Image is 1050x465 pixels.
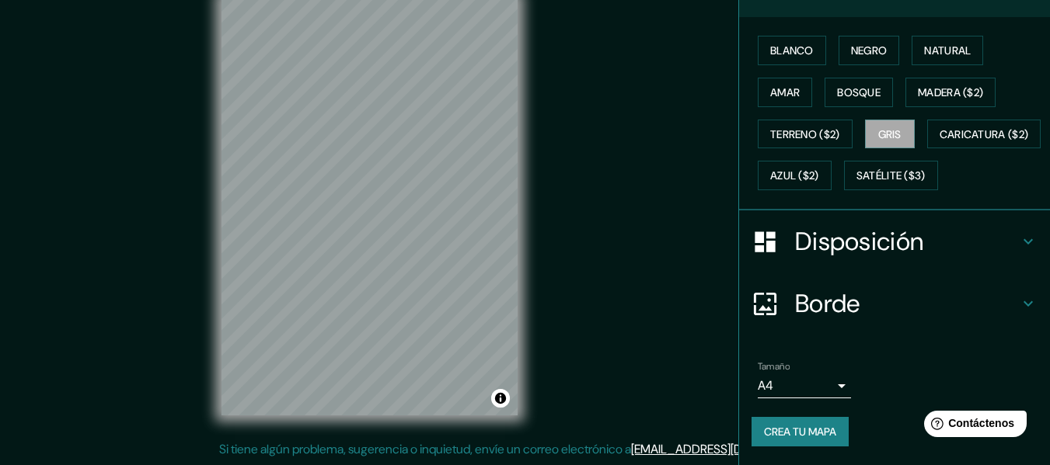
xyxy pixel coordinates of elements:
[878,127,902,141] font: Gris
[844,161,938,190] button: Satélite ($3)
[795,287,860,320] font: Borde
[752,417,849,446] button: Crea tu mapa
[491,389,510,408] button: Activar o desactivar atribución
[631,441,823,457] a: [EMAIL_ADDRESS][DOMAIN_NAME]
[758,360,790,373] font: Tamaño
[837,85,881,99] font: Bosque
[918,85,983,99] font: Madera ($2)
[758,161,832,190] button: Azul ($2)
[758,78,812,107] button: Amar
[839,36,900,65] button: Negro
[219,441,631,457] font: Si tiene algún problema, sugerencia o inquietud, envíe un correo electrónico a
[770,43,814,57] font: Blanco
[825,78,893,107] button: Bosque
[770,127,840,141] font: Terreno ($2)
[924,43,971,57] font: Natural
[940,127,1029,141] font: Caricatura ($2)
[770,169,819,183] font: Azul ($2)
[764,425,836,439] font: Crea tu mapa
[758,373,851,398] div: A4
[856,169,926,183] font: Satélite ($3)
[927,120,1041,149] button: Caricatura ($2)
[851,43,888,57] font: Negro
[865,120,915,149] button: Gris
[758,36,826,65] button: Blanco
[758,377,773,394] font: A4
[758,120,853,149] button: Terreno ($2)
[912,404,1033,448] iframe: Lanzador de widgets de ayuda
[905,78,996,107] button: Madera ($2)
[912,36,983,65] button: Natural
[739,272,1050,335] div: Borde
[739,210,1050,272] div: Disposición
[770,85,800,99] font: Amar
[795,225,923,258] font: Disposición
